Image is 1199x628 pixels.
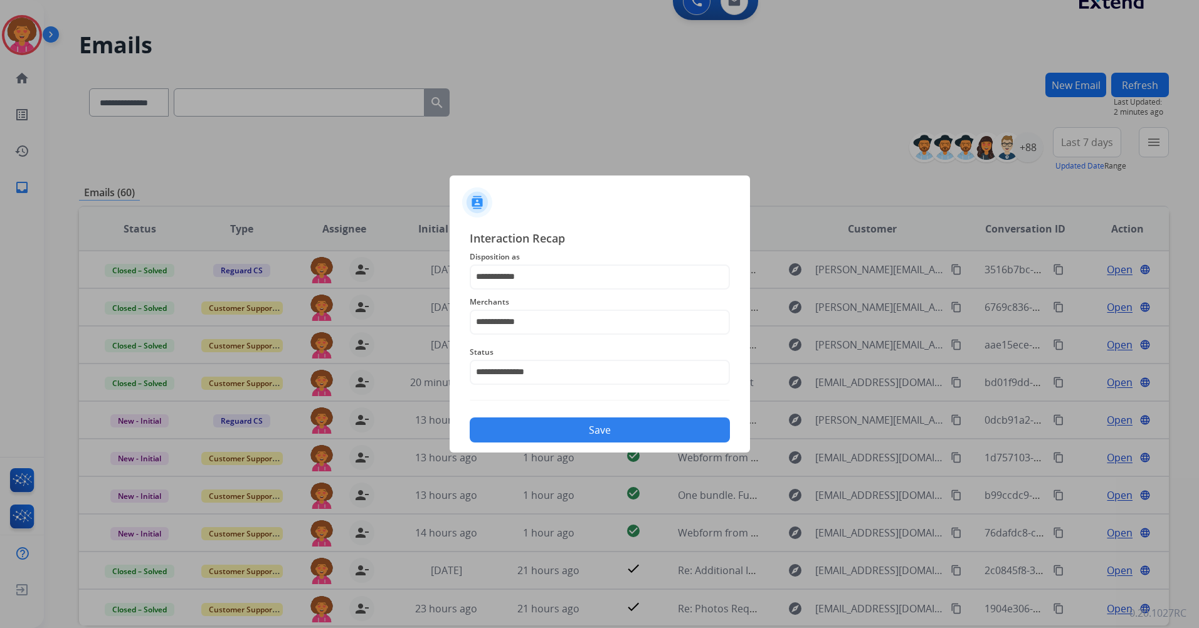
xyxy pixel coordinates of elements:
[470,345,730,360] span: Status
[1129,605,1186,620] p: 0.20.1027RC
[470,229,730,249] span: Interaction Recap
[470,295,730,310] span: Merchants
[462,187,492,217] img: contactIcon
[470,400,730,400] img: contact-recap-line.svg
[470,249,730,264] span: Disposition as
[470,417,730,442] button: Save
